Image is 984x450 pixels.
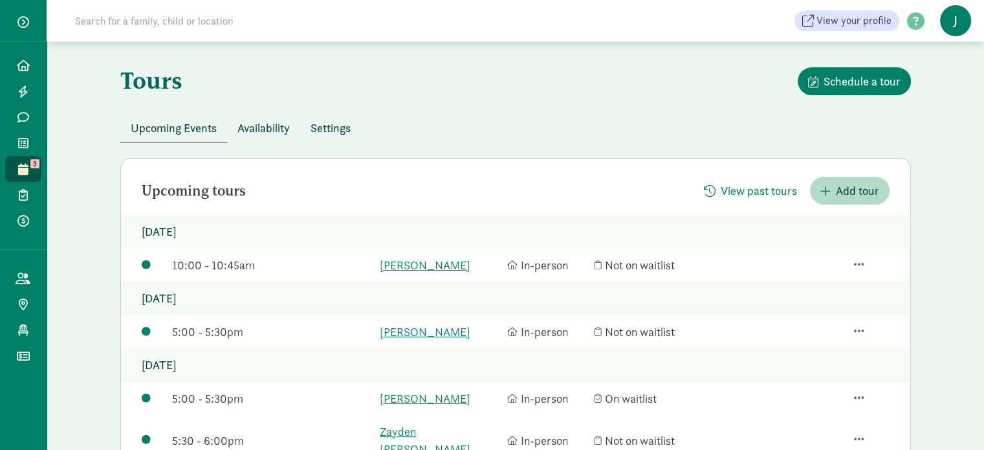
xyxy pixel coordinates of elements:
[595,390,716,407] div: On waitlist
[794,10,899,31] a: View your profile
[237,119,290,137] span: Availability
[694,177,807,205] button: View past tours
[121,282,910,315] p: [DATE]
[919,388,984,450] iframe: Chat Widget
[940,5,971,36] span: J
[507,432,588,449] div: In-person
[121,348,910,382] p: [DATE]
[172,432,373,449] div: 5:30 - 6:00pm
[120,114,227,142] button: Upcoming Events
[507,390,588,407] div: In-person
[595,432,716,449] div: Not on waitlist
[595,323,716,341] div: Not on waitlist
[172,323,373,341] div: 5:00 - 5:30pm
[300,114,361,142] button: Settings
[121,215,910,249] p: [DATE]
[311,119,351,137] span: Settings
[380,390,501,407] a: [PERSON_NAME]
[694,184,807,199] a: View past tours
[5,156,41,182] a: 3
[172,390,373,407] div: 5:00 - 5:30pm
[507,256,588,274] div: In-person
[816,13,891,28] span: View your profile
[380,323,501,341] a: [PERSON_NAME]
[380,256,501,274] a: [PERSON_NAME]
[721,182,797,199] span: View past tours
[824,73,901,90] span: Schedule a tour
[227,114,300,142] button: Availability
[507,323,588,341] div: In-person
[131,119,217,137] span: Upcoming Events
[67,8,430,34] input: Search for a family, child or location
[836,182,879,199] span: Add tour
[798,67,911,95] button: Schedule a tour
[120,67,182,93] h1: Tours
[30,159,39,168] span: 3
[172,256,373,274] div: 10:00 - 10:45am
[595,256,716,274] div: Not on waitlist
[810,177,890,205] button: Add tour
[142,183,246,199] h2: Upcoming tours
